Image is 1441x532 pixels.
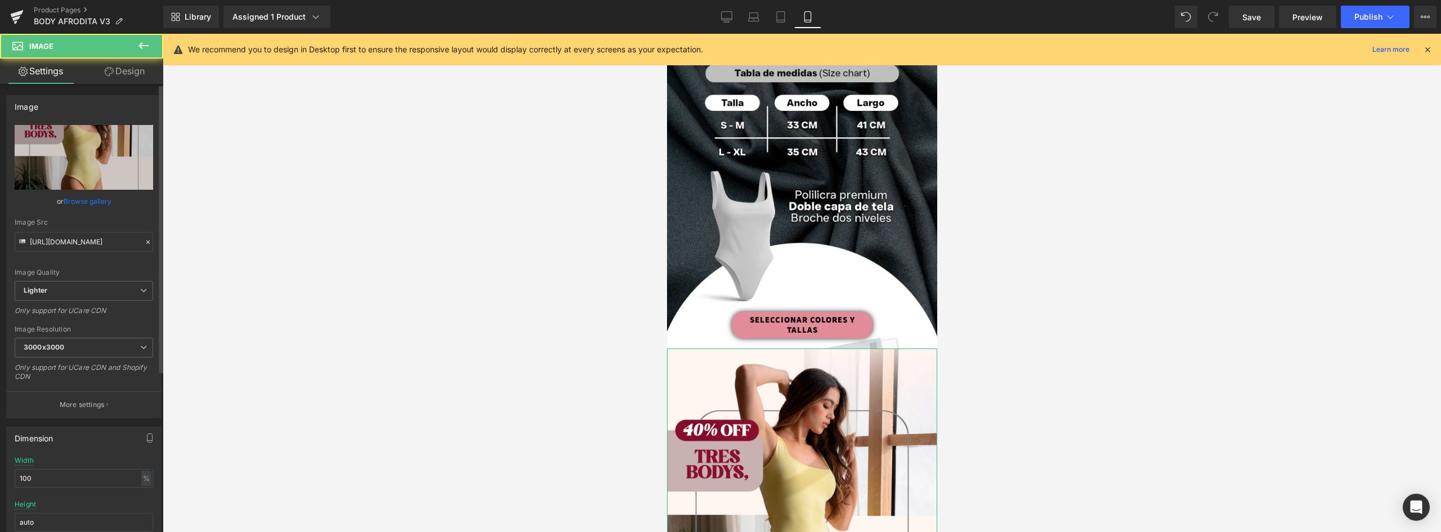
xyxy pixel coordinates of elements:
button: Undo [1175,6,1197,28]
a: Tablet [767,6,794,28]
a: Desktop [713,6,740,28]
button: Publish [1341,6,1409,28]
span: Image [29,42,53,51]
div: Dimension [15,427,53,443]
p: We recommend you to design in Desktop first to ensure the responsive layout would display correct... [188,43,703,56]
a: Design [84,59,165,84]
div: Open Intercom Messenger [1403,494,1430,521]
button: Redo [1202,6,1224,28]
input: auto [15,513,153,531]
div: Image Quality [15,269,153,276]
div: Only support for UCare CDN and Shopify CDN [15,363,153,388]
div: Image Src [15,218,153,226]
input: auto [15,469,153,488]
div: % [141,471,151,486]
div: Image Resolution [15,325,153,333]
button: More [1414,6,1436,28]
b: 3000x3000 [24,343,64,351]
a: Product Pages [34,6,163,15]
p: More settings [60,400,105,410]
div: Only support for UCare CDN [15,306,153,323]
div: or [15,195,153,207]
span: BODY AFRODITA V3 [34,17,110,26]
div: Assigned 1 Product [232,11,321,23]
a: New Library [163,6,219,28]
a: Laptop [740,6,767,28]
a: Mobile [794,6,821,28]
span: Preview [1292,11,1323,23]
div: Height [15,500,36,508]
a: Preview [1279,6,1336,28]
b: Lighter [24,286,47,294]
div: Image [15,96,38,111]
span: Publish [1354,12,1382,21]
span: Save [1242,11,1261,23]
input: Link [15,232,153,252]
button: More settings [7,391,161,418]
div: Width [15,457,34,464]
a: Browse gallery [64,191,111,211]
a: SELECCIONAR COLORES Y TALLAS [65,278,205,305]
a: Learn more [1368,43,1414,56]
span: Library [185,12,211,22]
